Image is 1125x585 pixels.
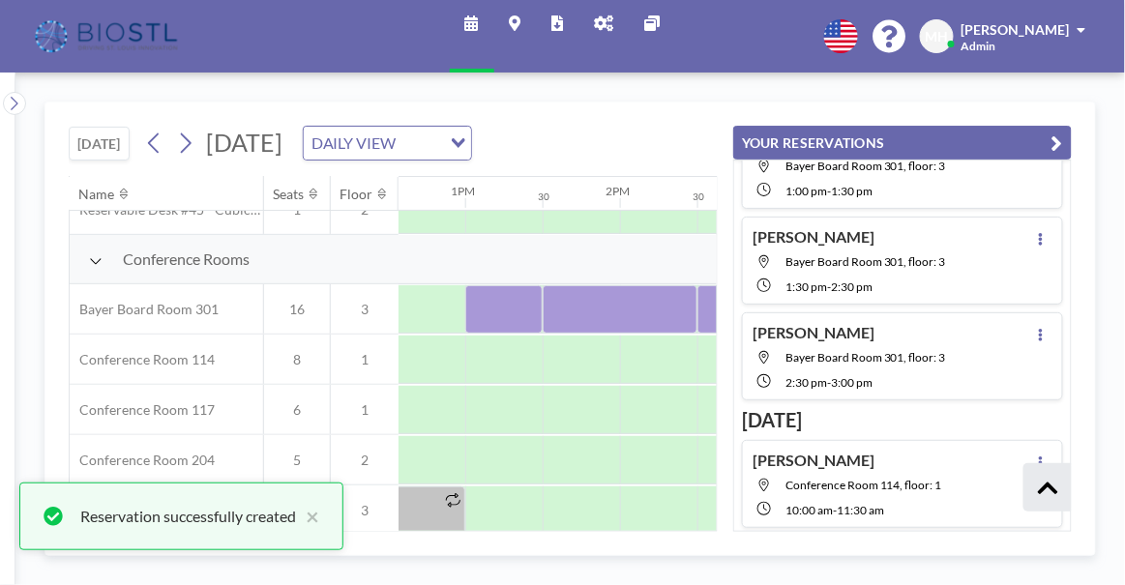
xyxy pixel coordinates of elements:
span: [DATE] [206,128,282,157]
span: 11:30 AM [837,503,884,517]
span: Conference Rooms [123,249,250,269]
span: Admin [962,39,996,53]
div: 2PM [606,184,630,198]
span: 5 [264,452,330,469]
span: 6 [264,401,330,419]
span: Conference Room 114 [70,351,215,368]
h4: [PERSON_NAME] [753,227,874,247]
span: - [827,375,831,390]
span: Bayer Board Room 301 [70,301,219,318]
span: 2:30 PM [831,279,873,294]
span: 1 [331,401,399,419]
span: 2:30 PM [785,375,827,390]
button: close [296,505,319,528]
div: Reservation successfully created [80,505,296,528]
span: 3:00 PM [831,375,873,390]
span: 1 [331,351,399,368]
span: Bayer Board Room 301, floor: 3 [785,350,946,365]
span: DAILY VIEW [308,131,400,156]
span: 1:00 PM [785,184,827,198]
div: Search for option [304,127,471,160]
span: Conference Room 114, floor: 1 [785,478,942,492]
span: Conference Room 204 [70,452,215,469]
span: 3 [331,301,399,318]
span: [PERSON_NAME] [962,21,1070,38]
span: 2 [331,452,399,469]
div: Seats [274,186,305,203]
span: 1:30 PM [785,279,827,294]
h4: [PERSON_NAME] [753,323,874,342]
button: [DATE] [69,127,130,161]
span: - [827,279,831,294]
div: 30 [693,190,704,203]
h4: [PERSON_NAME] [753,451,874,470]
img: organization-logo [31,17,185,56]
div: 1PM [451,184,475,198]
span: MH [926,28,949,45]
div: Floor [340,186,373,203]
span: Conference Room 117 [70,401,215,419]
input: Search for option [402,131,439,156]
span: 1:30 PM [831,184,873,198]
span: Bayer Board Room 301, floor: 3 [785,254,946,269]
h3: [DATE] [742,408,1063,432]
div: Name [79,186,115,203]
span: - [833,503,837,517]
span: 8 [264,351,330,368]
span: 16 [264,301,330,318]
div: 30 [538,190,549,203]
span: - [827,184,831,198]
button: YOUR RESERVATIONS [733,126,1072,160]
span: Bayer Board Room 301, floor: 3 [785,159,946,173]
span: 10:00 AM [785,503,833,517]
span: 3 [331,502,399,519]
